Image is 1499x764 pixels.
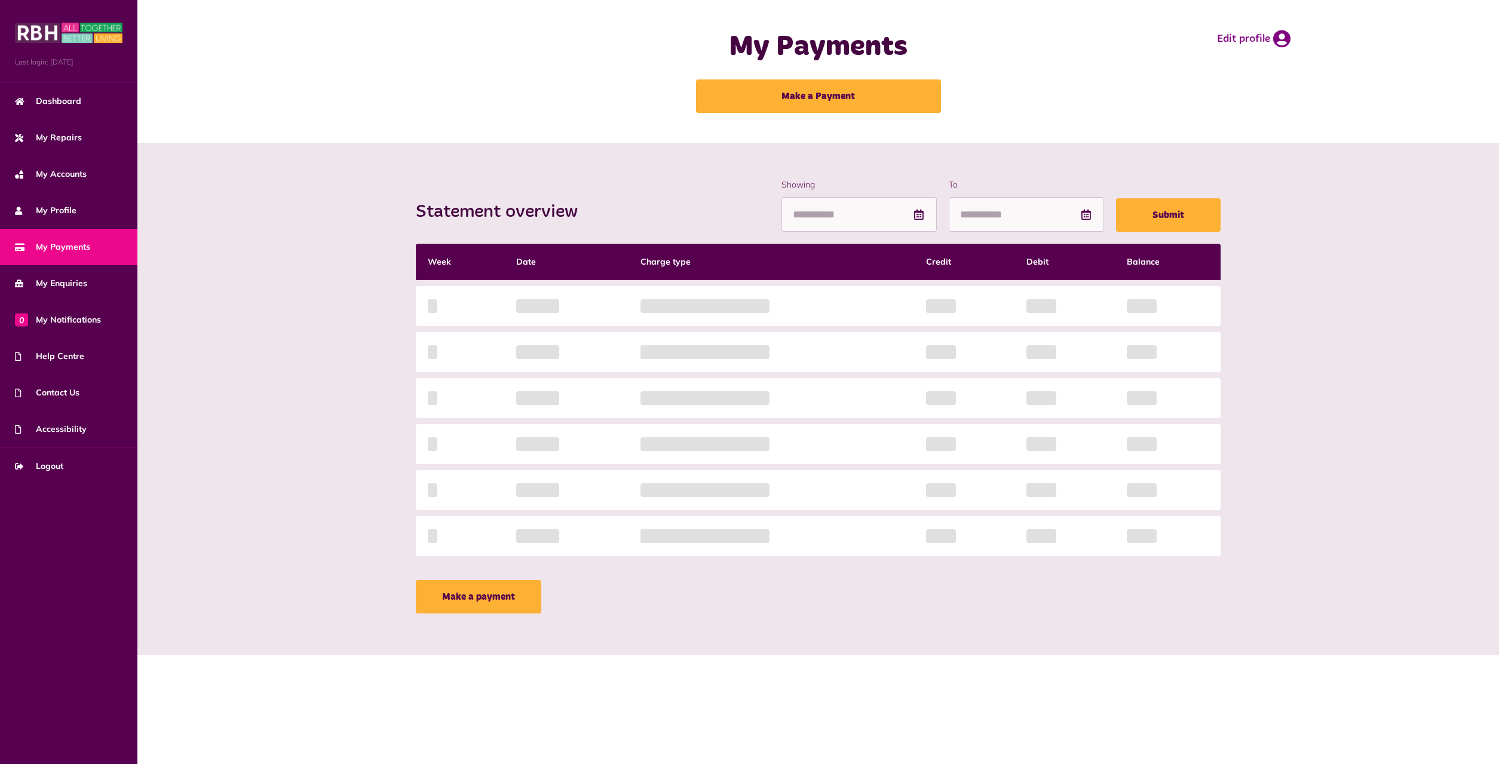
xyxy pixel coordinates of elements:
[696,79,941,113] a: Make a Payment
[15,423,87,435] span: Accessibility
[1217,30,1290,48] a: Edit profile
[15,314,101,326] span: My Notifications
[15,57,122,67] span: Last login: [DATE]
[15,350,84,363] span: Help Centre
[15,168,87,180] span: My Accounts
[15,21,122,45] img: MyRBH
[580,30,1057,65] h1: My Payments
[416,580,541,613] a: Make a payment
[15,277,87,290] span: My Enquiries
[15,241,90,253] span: My Payments
[15,460,63,472] span: Logout
[15,95,81,108] span: Dashboard
[15,131,82,144] span: My Repairs
[15,386,79,399] span: Contact Us
[15,204,76,217] span: My Profile
[15,313,28,326] span: 0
